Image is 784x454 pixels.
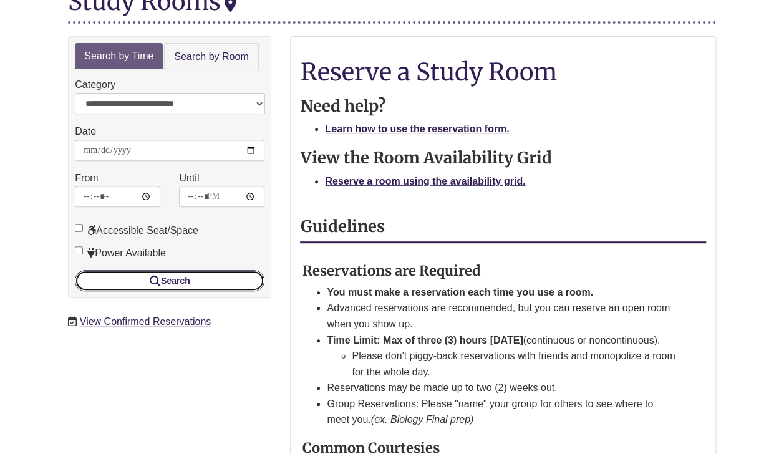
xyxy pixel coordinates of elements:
a: Search by Room [164,43,258,71]
label: Accessible Seat/Space [75,223,198,239]
strong: You must make a reservation each time you use a room. [327,287,593,297]
label: Category [75,77,115,93]
strong: Need help? [300,96,385,116]
strong: View the Room Availability Grid [300,148,551,168]
a: Learn how to use the reservation form. [325,123,509,134]
strong: Time Limit: Max of three (3) hours [DATE] [327,335,523,345]
strong: Reservations are Required [302,262,480,279]
a: Search by Time [75,43,163,70]
a: View Confirmed Reservations [80,316,211,327]
a: Reserve a room using the availability grid. [325,176,525,186]
strong: Guidelines [300,216,384,236]
button: Search [75,270,264,291]
li: (continuous or noncontinuous). [327,332,675,380]
li: Reservations may be made up to two (2) weeks out. [327,380,675,396]
input: Power Available [75,246,83,254]
label: Power Available [75,245,166,261]
li: Please don't piggy-back reservations with friends and monopolize a room for the whole day. [352,348,675,380]
label: From [75,170,98,186]
em: (ex. Biology Final prep) [371,414,474,425]
input: Accessible Seat/Space [75,224,83,232]
li: Group Reservations: Please "name" your group for others to see where to meet you. [327,396,675,428]
label: Until [179,170,199,186]
li: Advanced reservations are recommended, but you can reserve an open room when you show up. [327,300,675,332]
h1: Reserve a Study Room [300,59,705,85]
label: Date [75,123,96,140]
